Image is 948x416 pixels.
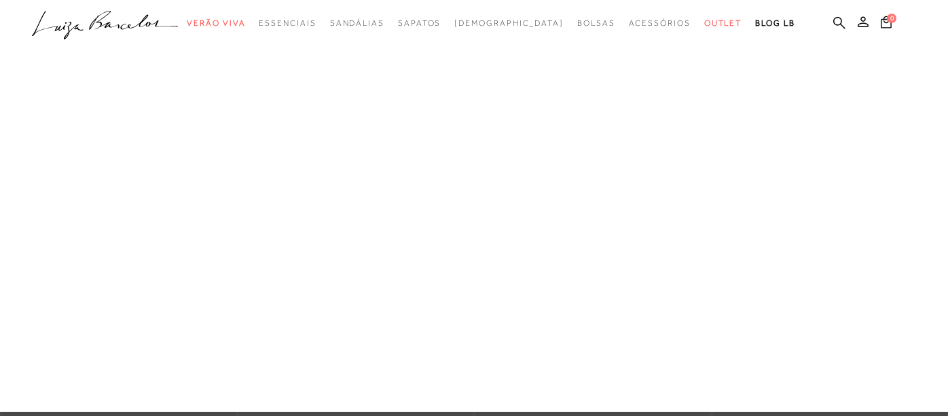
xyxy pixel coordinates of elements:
[454,18,564,28] span: [DEMOGRAPHIC_DATA]
[755,18,795,28] span: BLOG LB
[629,18,691,28] span: Acessórios
[877,15,896,33] button: 0
[755,11,795,36] a: BLOG LB
[330,11,384,36] a: categoryNavScreenReaderText
[398,18,441,28] span: Sapatos
[704,18,742,28] span: Outlet
[577,18,615,28] span: Bolsas
[330,18,384,28] span: Sandálias
[187,18,245,28] span: Verão Viva
[259,11,316,36] a: categoryNavScreenReaderText
[454,11,564,36] a: noSubCategoriesText
[398,11,441,36] a: categoryNavScreenReaderText
[887,14,896,23] span: 0
[629,11,691,36] a: categoryNavScreenReaderText
[259,18,316,28] span: Essenciais
[577,11,615,36] a: categoryNavScreenReaderText
[704,11,742,36] a: categoryNavScreenReaderText
[187,11,245,36] a: categoryNavScreenReaderText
